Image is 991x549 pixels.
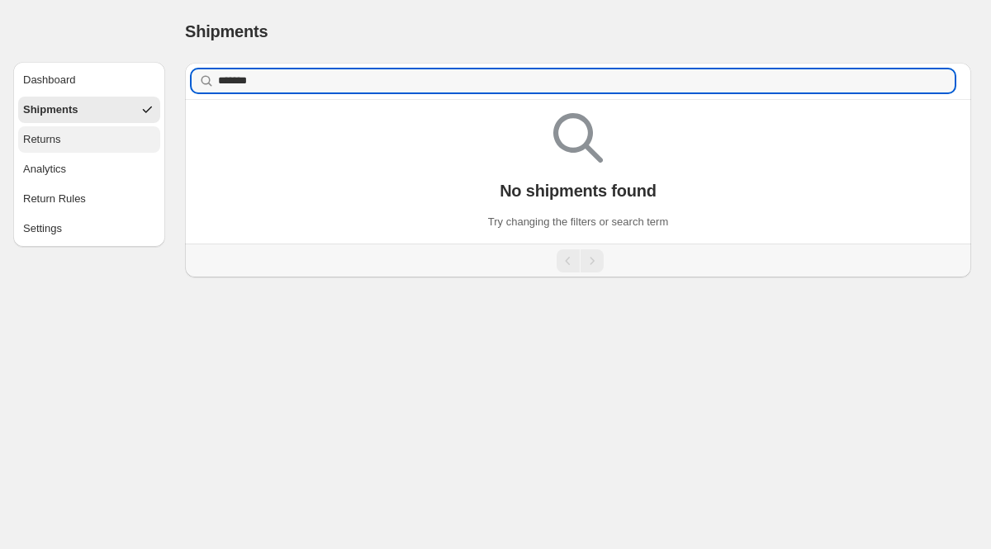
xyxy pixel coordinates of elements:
[500,181,657,201] p: No shipments found
[18,156,160,182] button: Analytics
[18,67,160,93] button: Dashboard
[18,97,160,123] button: Shipments
[23,102,78,118] div: Shipments
[23,191,86,207] div: Return Rules
[23,220,62,237] div: Settings
[553,113,603,163] img: Empty search results
[23,131,61,148] div: Returns
[18,186,160,212] button: Return Rules
[185,22,268,40] span: Shipments
[23,72,76,88] div: Dashboard
[23,161,66,177] div: Analytics
[18,126,160,153] button: Returns
[488,214,668,230] p: Try changing the filters or search term
[18,215,160,242] button: Settings
[185,244,971,277] nav: Pagination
